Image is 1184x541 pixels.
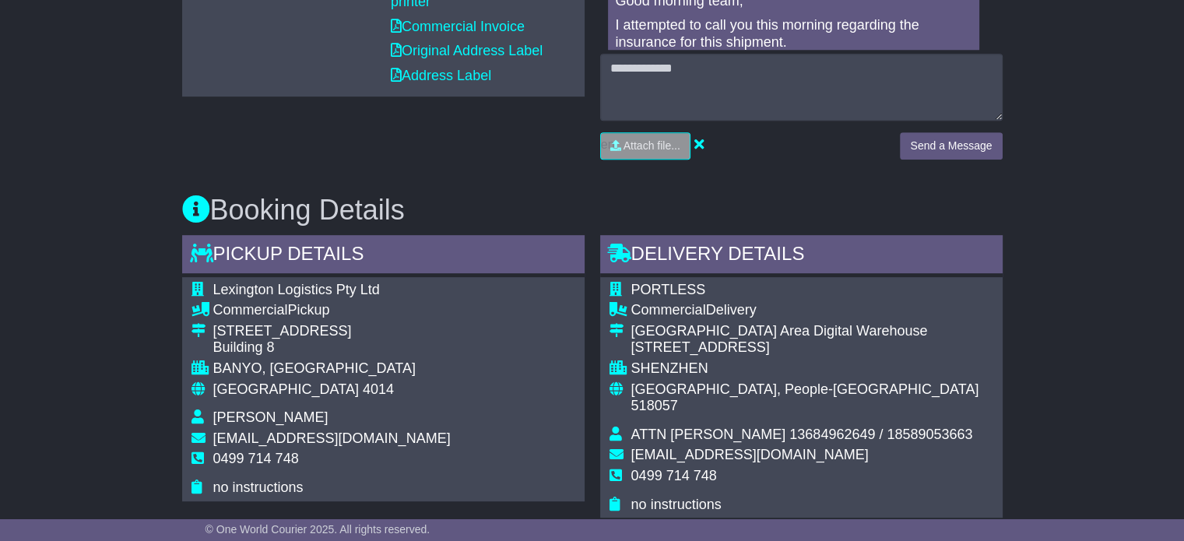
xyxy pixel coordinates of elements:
[600,235,1003,277] div: Delivery Details
[391,19,525,34] a: Commercial Invoice
[631,427,973,442] span: ATTN [PERSON_NAME] 13684962649 / 18589053663
[631,468,717,483] span: 0499 714 748
[182,235,585,277] div: Pickup Details
[391,68,491,83] a: Address Label
[631,360,993,378] div: SHENZHEN
[213,360,451,378] div: BANYO, [GEOGRAPHIC_DATA]
[206,523,430,536] span: © One World Courier 2025. All rights reserved.
[213,282,380,297] span: Lexington Logistics Pty Ltd
[900,132,1002,160] button: Send a Message
[213,409,328,425] span: [PERSON_NAME]
[631,302,706,318] span: Commercial
[213,302,288,318] span: Commercial
[631,302,993,319] div: Delivery
[213,302,451,319] div: Pickup
[631,497,722,512] span: no instructions
[631,282,706,297] span: PORTLESS
[213,381,359,397] span: [GEOGRAPHIC_DATA]
[213,451,299,466] span: 0499 714 748
[213,480,304,495] span: no instructions
[631,381,979,397] span: [GEOGRAPHIC_DATA], People-[GEOGRAPHIC_DATA]
[213,430,451,446] span: [EMAIL_ADDRESS][DOMAIN_NAME]
[213,339,451,357] div: Building 8
[391,43,543,58] a: Original Address Label
[616,17,971,51] p: I attempted to call you this morning regarding the insurance for this shipment.
[213,323,451,340] div: [STREET_ADDRESS]
[631,398,678,413] span: 518057
[182,195,1003,226] h3: Booking Details
[631,339,993,357] div: [STREET_ADDRESS]
[631,323,993,340] div: [GEOGRAPHIC_DATA] Area Digital Warehouse
[631,447,869,462] span: [EMAIL_ADDRESS][DOMAIN_NAME]
[363,381,394,397] span: 4014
